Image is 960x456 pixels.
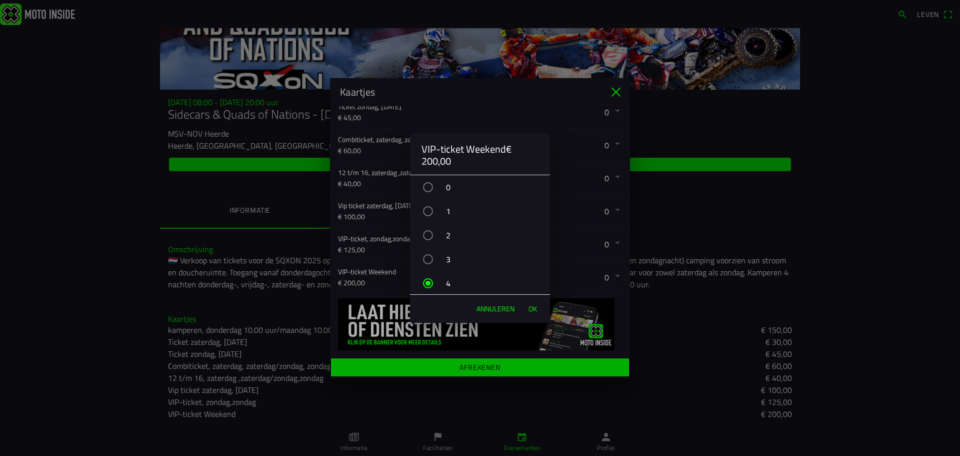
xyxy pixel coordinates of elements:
font: OK [528,303,537,314]
font: Annuleren [476,303,514,314]
font: 0 [446,181,450,193]
font: VIP-ticket Weekend€ 200,00 [421,141,511,169]
font: 4 [446,277,450,289]
button: OK [523,299,542,319]
font: 2 [446,229,450,241]
font: 1 [446,205,450,217]
button: Annuleren [471,299,519,319]
font: 3 [446,253,450,265]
